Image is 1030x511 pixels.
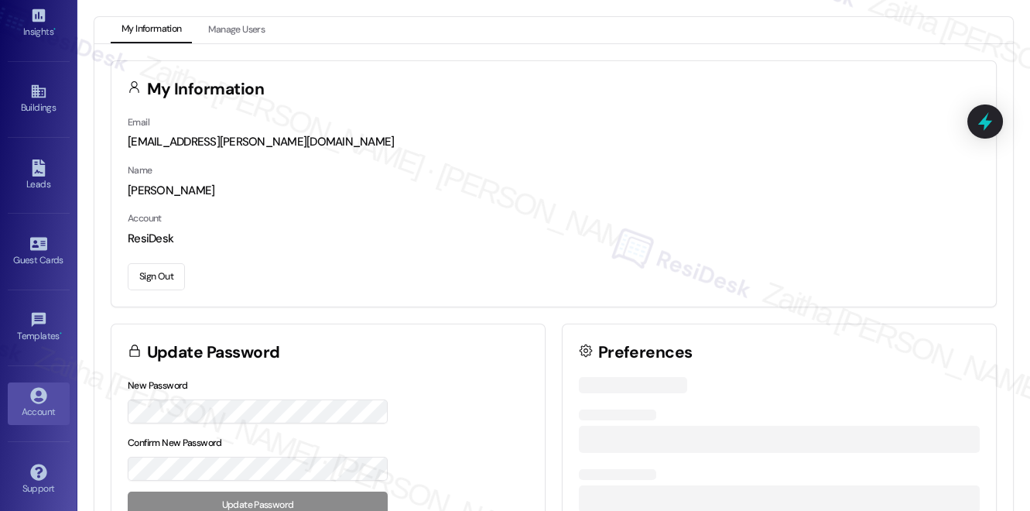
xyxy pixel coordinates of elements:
button: Sign Out [128,263,185,290]
a: Leads [8,155,70,197]
h3: Update Password [147,345,280,361]
label: Confirm New Password [128,437,222,449]
div: [EMAIL_ADDRESS][PERSON_NAME][DOMAIN_NAME] [128,134,980,150]
span: • [53,24,56,35]
label: New Password [128,379,188,392]
a: Support [8,459,70,501]
button: Manage Users [197,17,275,43]
label: Account [128,212,162,225]
a: Guest Cards [8,231,70,273]
h3: Preferences [598,345,693,361]
label: Email [128,116,149,129]
a: Buildings [8,78,70,120]
div: ResiDesk [128,231,980,247]
span: • [60,328,62,339]
a: Templates • [8,307,70,348]
a: Insights • [8,2,70,44]
div: [PERSON_NAME] [128,183,980,199]
h3: My Information [147,81,265,98]
a: Account [8,382,70,424]
label: Name [128,164,152,177]
button: My Information [111,17,192,43]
